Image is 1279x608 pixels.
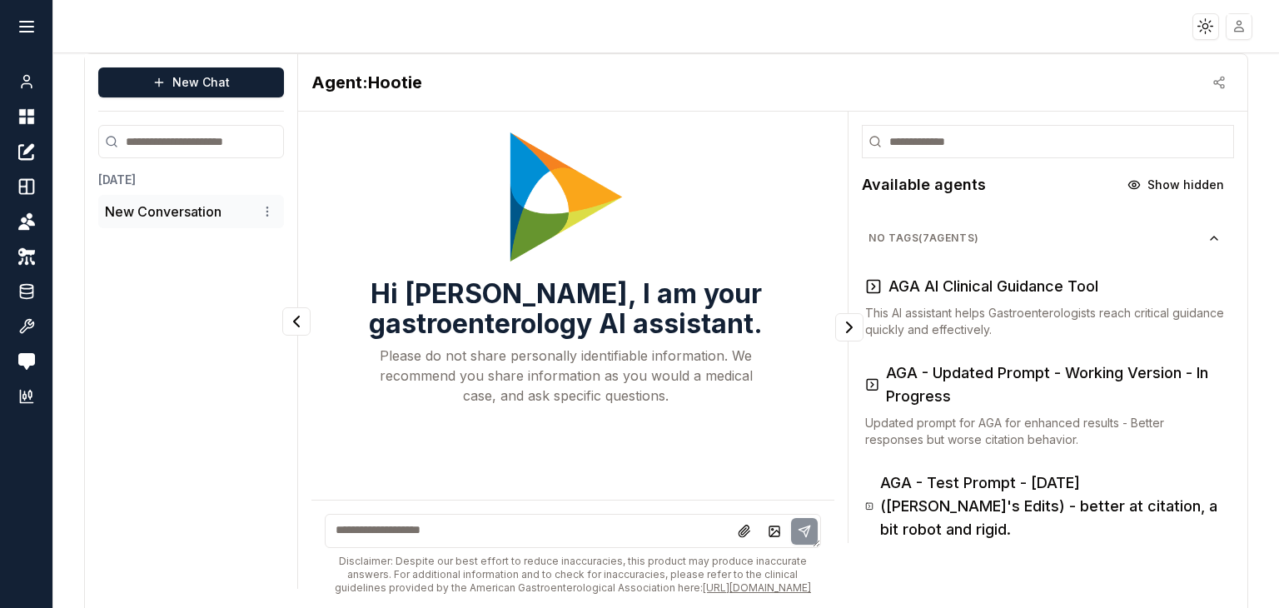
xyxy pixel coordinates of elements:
[325,555,821,595] div: Disclaimer: Despite our best effort to reduce inaccuracies, this product may produce inaccurate a...
[18,353,35,370] img: feedback
[865,415,1224,448] p: Updated prompt for AGA for enhanced results - Better responses but worse citation behavior.
[380,346,753,406] p: Please do not share personally identifiable information. We recommend you share information as yo...
[888,275,1098,298] h3: AGA AI Clinical Guidance Tool
[105,202,221,222] p: New Conversation
[703,581,811,594] a: [URL][DOMAIN_NAME]
[311,71,422,94] h2: Hootie
[257,202,277,222] button: Conversation options
[835,313,863,341] button: Collapse panel
[855,225,1234,252] button: No Tags(7agents)
[1227,14,1252,38] img: placeholder-user.jpg
[868,232,1207,245] span: No Tags ( 7 agents)
[1117,172,1234,198] button: Show hidden
[98,67,284,97] button: New Chat
[862,173,986,197] h2: Available agents
[880,471,1224,541] h3: AGA - Test Prompt - [DATE] ([PERSON_NAME]'s Edits) - better at citation, a bit robot and rigid.
[865,305,1224,338] p: This AI assistant helps Gastroenterologists reach critical guidance quickly and effectively.
[282,307,311,336] button: Collapse panel
[311,279,821,339] h3: Hi [PERSON_NAME], I am your gastroenterology AI assistant.
[98,172,284,188] h3: [DATE]
[886,361,1224,408] h3: AGA - Updated Prompt - Working Version - In Progress
[504,128,629,266] img: Welcome Owl
[1147,177,1224,193] span: Show hidden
